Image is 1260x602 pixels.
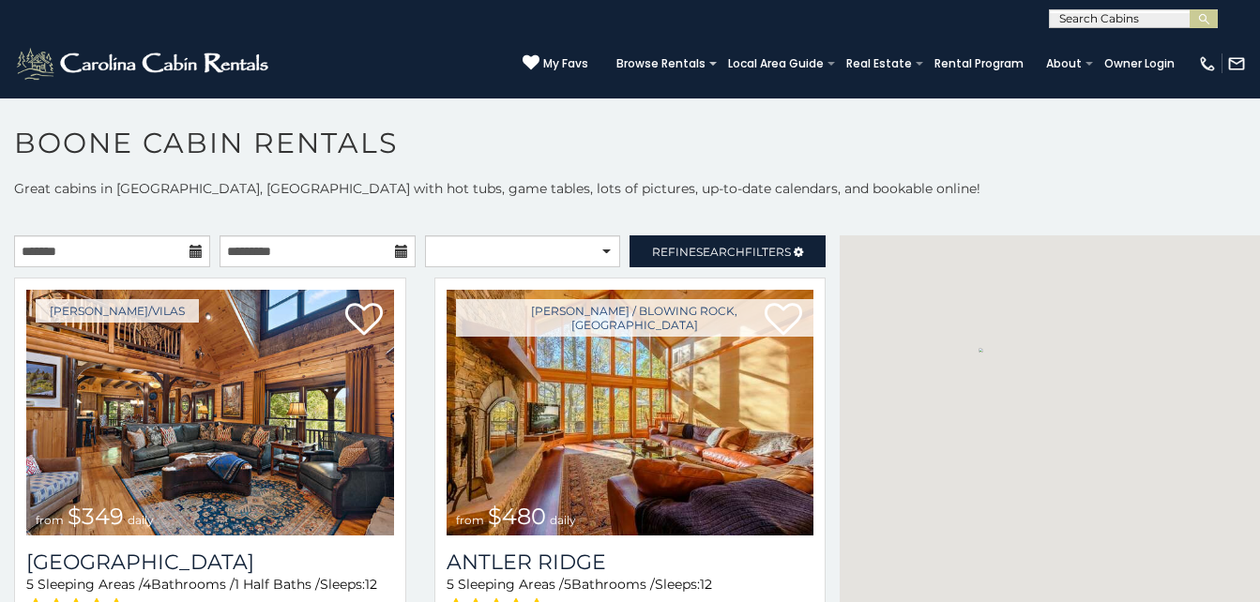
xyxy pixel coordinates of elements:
[447,290,814,535] a: Antler Ridge from $480 daily
[456,299,814,337] a: [PERSON_NAME] / Blowing Rock, [GEOGRAPHIC_DATA]
[447,576,454,593] span: 5
[26,290,394,535] a: Diamond Creek Lodge from $349 daily
[1095,51,1184,77] a: Owner Login
[700,576,712,593] span: 12
[1037,51,1091,77] a: About
[550,513,576,527] span: daily
[488,503,546,530] span: $480
[456,513,484,527] span: from
[925,51,1033,77] a: Rental Program
[365,576,377,593] span: 12
[543,55,588,72] span: My Favs
[26,549,394,575] h3: Diamond Creek Lodge
[36,513,64,527] span: from
[564,576,571,593] span: 5
[719,51,833,77] a: Local Area Guide
[26,576,34,593] span: 5
[607,51,715,77] a: Browse Rentals
[837,51,921,77] a: Real Estate
[523,54,588,73] a: My Favs
[14,45,274,83] img: White-1-2.png
[652,245,791,259] span: Refine Filters
[143,576,151,593] span: 4
[26,290,394,535] img: Diamond Creek Lodge
[235,576,320,593] span: 1 Half Baths /
[630,235,826,267] a: RefineSearchFilters
[1227,54,1246,73] img: mail-regular-white.png
[696,245,745,259] span: Search
[1198,54,1217,73] img: phone-regular-white.png
[36,299,199,323] a: [PERSON_NAME]/Vilas
[26,549,394,575] a: [GEOGRAPHIC_DATA]
[447,290,814,535] img: Antler Ridge
[68,503,124,530] span: $349
[345,301,383,340] a: Add to favorites
[128,513,154,527] span: daily
[447,549,814,575] a: Antler Ridge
